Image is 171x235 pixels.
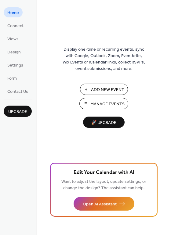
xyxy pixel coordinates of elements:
[63,46,145,72] span: Display one-time or recurring events, sync with Google, Outlook, Zoom, Eventbrite, Wix Events or ...
[90,101,125,107] span: Manage Events
[8,109,27,115] span: Upgrade
[79,98,128,109] button: Manage Events
[87,119,121,127] span: 🚀 Upgrade
[91,87,124,93] span: Add New Event
[7,89,28,95] span: Contact Us
[83,117,125,128] button: 🚀 Upgrade
[74,168,134,177] span: Edit Your Calendar with AI
[4,73,20,83] a: Form
[7,36,19,42] span: Views
[7,10,19,16] span: Home
[7,75,17,82] span: Form
[80,84,128,95] button: Add New Event
[4,7,23,17] a: Home
[83,201,117,208] span: Open AI Assistant
[4,60,27,70] a: Settings
[4,47,24,57] a: Design
[4,106,32,117] button: Upgrade
[7,23,24,29] span: Connect
[4,34,22,44] a: Views
[61,178,146,192] span: Want to adjust the layout, update settings, or change the design? The assistant can help.
[4,86,32,96] a: Contact Us
[7,62,23,69] span: Settings
[7,49,21,56] span: Design
[4,20,27,31] a: Connect
[74,197,134,211] button: Open AI Assistant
